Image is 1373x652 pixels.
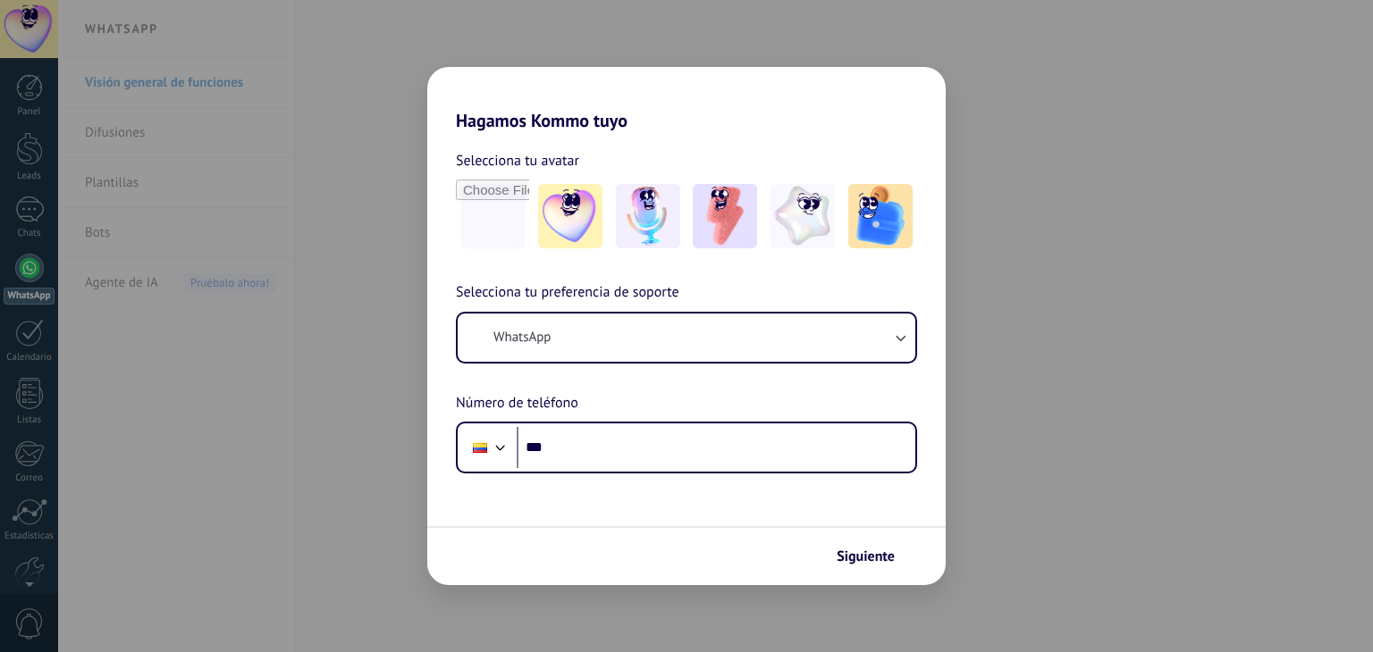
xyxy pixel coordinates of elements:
span: Selecciona tu avatar [456,149,579,172]
div: Colombia: + 57 [463,429,497,466]
span: WhatsApp [493,329,551,347]
span: Siguiente [837,550,895,563]
button: Siguiente [829,541,919,572]
img: -3.jpeg [693,184,757,248]
button: WhatsApp [458,313,915,362]
span: Número de teléfono [456,392,578,415]
img: -4.jpeg [771,184,835,248]
img: -1.jpeg [538,184,602,248]
h2: Hagamos Kommo tuyo [427,67,946,131]
img: -2.jpeg [616,184,680,248]
img: -5.jpeg [848,184,913,248]
span: Selecciona tu preferencia de soporte [456,281,679,305]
